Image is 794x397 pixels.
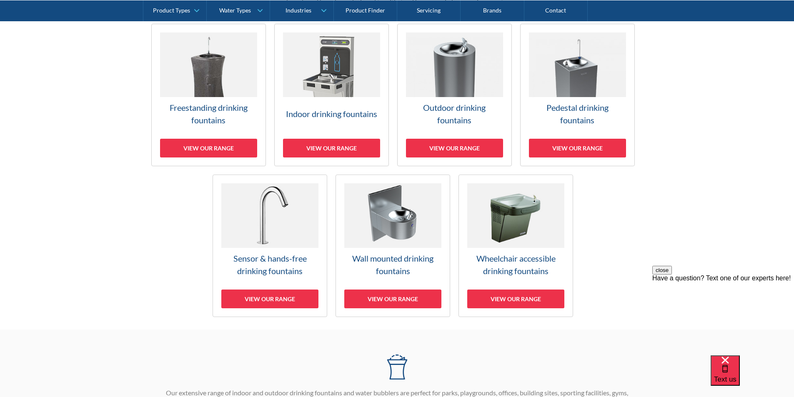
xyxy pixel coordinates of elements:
iframe: podium webchat widget prompt [652,266,794,366]
div: Industries [286,7,311,14]
iframe: podium webchat widget bubble [711,355,794,397]
div: View our range [467,290,564,308]
div: Product Types [153,7,190,14]
div: View our range [406,139,503,157]
h3: Wheelchair accessible drinking fountains [467,252,564,277]
div: Water Types [219,7,251,14]
h3: Pedestal drinking fountains [529,101,626,126]
div: View our range [283,139,380,157]
a: Outdoor drinking fountainsView our range [397,24,512,166]
div: View our range [529,139,626,157]
h3: Indoor drinking fountains [283,107,380,120]
a: Indoor drinking fountainsView our range [274,24,389,166]
h3: Wall mounted drinking fountains [344,252,441,277]
h3: Outdoor drinking fountains [406,101,503,126]
h3: Sensor & hands-free drinking fountains [221,252,318,277]
div: View our range [221,290,318,308]
h3: Freestanding drinking fountains [160,101,257,126]
a: Sensor & hands-free drinking fountainsView our range [213,175,327,317]
a: Freestanding drinking fountainsView our range [151,24,266,166]
div: View our range [160,139,257,157]
a: Pedestal drinking fountainsView our range [520,24,635,166]
div: View our range [344,290,441,308]
a: Wall mounted drinking fountainsView our range [336,175,450,317]
a: Wheelchair accessible drinking fountainsView our range [458,175,573,317]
